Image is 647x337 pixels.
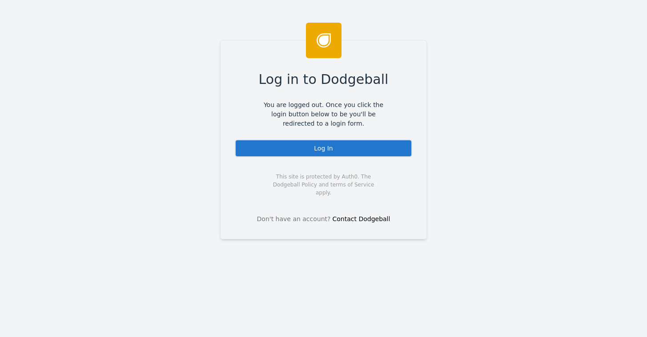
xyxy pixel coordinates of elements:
[257,214,331,224] span: Don't have an account?
[259,69,389,89] span: Log in to Dodgeball
[257,100,390,128] span: You are logged out. Once you click the login button below to be you'll be redirected to a login f...
[333,215,390,222] a: Contact Dodgeball
[235,139,412,157] div: Log In
[265,173,382,197] span: This site is protected by Auth0. The Dodgeball Policy and terms of Service apply.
